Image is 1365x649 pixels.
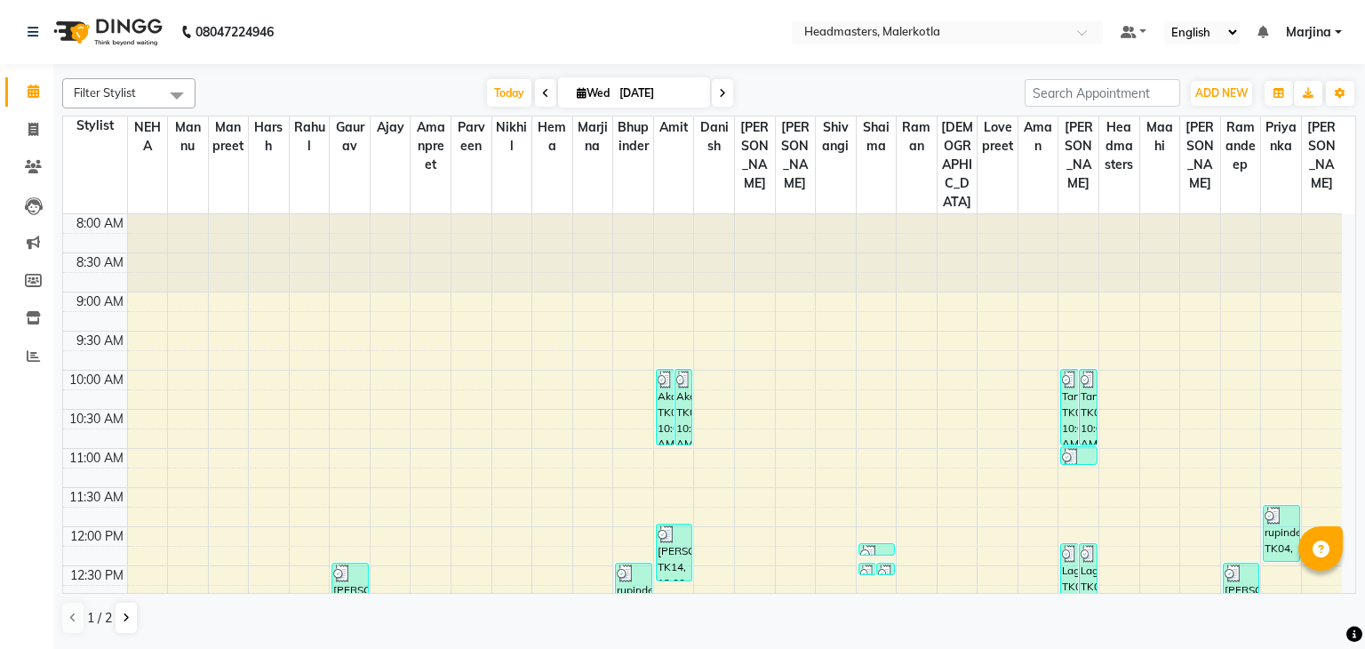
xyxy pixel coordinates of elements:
[209,116,249,157] span: Manpreet
[859,564,876,574] div: [PERSON_NAME], TK06, 12:30 PM-12:40 PM, WX-[PERSON_NAME] - Waxing Half Legs - Premium
[1061,447,1096,464] div: Tanish, TK02, 11:00 AM-11:15 AM, TH-FF - Threading Full face
[249,116,289,157] span: Harsh
[816,116,856,157] span: Shivangi
[675,370,692,445] div: Akashveer, TK01, 10:00 AM-11:00 AM, HCG - Hair Cut by Senior Hair Stylist
[613,116,653,157] span: Bhupinder
[67,527,127,546] div: 12:00 PM
[657,525,691,581] div: [PERSON_NAME], TK14, 12:00 PM-12:45 PM, HCG - Hair Cut by Senior Hair Stylist
[66,410,127,429] div: 10:30 AM
[857,116,897,157] span: Shaima
[978,116,1018,157] span: Lovepreet
[87,609,112,628] span: 1 / 2
[487,79,531,107] span: Today
[616,564,651,619] div: rupinder, TK04, 12:30 PM-01:15 PM, BD - Blow dry
[877,564,894,574] div: [PERSON_NAME], TK06, 12:30 PM-12:35 PM, WX-UA-RC - Waxing Under Arms - Premium
[168,116,208,157] span: Mannu
[1302,116,1342,195] span: [PERSON_NAME]
[1261,116,1301,157] span: Priyanka
[66,449,127,468] div: 11:00 AM
[73,332,127,350] div: 9:30 AM
[1058,116,1098,195] span: [PERSON_NAME]
[290,116,330,157] span: Rahul
[492,116,532,157] span: Nikhil
[1264,506,1298,561] div: rupinder, TK04, 11:45 AM-12:30 PM, NL-EXT - Gel/Acrylic Extension
[1221,116,1261,176] span: Ramandeep
[63,116,127,135] div: Stylist
[66,371,127,389] div: 10:00 AM
[1018,116,1058,157] span: Aman
[1290,578,1347,631] iframe: chat widget
[938,116,978,213] span: [DEMOGRAPHIC_DATA]
[74,85,136,100] span: Filter Stylist
[73,214,127,233] div: 8:00 AM
[1191,81,1252,106] button: ADD NEW
[67,566,127,585] div: 12:30 PM
[1224,564,1258,619] div: [PERSON_NAME], TK06, 12:30 PM-01:15 PM, HCL - Hair Cut by Senior Hair Stylist
[1061,544,1078,600] div: Lagan, TK05, 12:15 PM-01:00 PM, BRD - Beard
[1025,79,1180,107] input: Search Appointment
[332,564,367,619] div: [PERSON_NAME], TK06, 12:30 PM-01:15 PM, HCL - Hair Cut by Senior Hair Stylist
[1099,116,1139,176] span: Headmasters
[897,116,937,157] span: Raman
[573,116,613,157] span: Marjina
[330,116,370,157] span: Gaurav
[1140,116,1180,157] span: Maahi
[371,116,411,139] span: Ajay
[1286,23,1331,42] span: Marjina
[735,116,775,195] span: [PERSON_NAME]
[694,116,734,157] span: Danish
[572,86,614,100] span: Wed
[657,370,674,445] div: Akashveer, TK01, 10:00 AM-11:00 AM, BRD - Beard
[532,116,572,157] span: Hema
[654,116,694,139] span: Amit
[45,7,167,57] img: logo
[1080,370,1097,445] div: Tanish, TK02, 10:00 AM-11:00 AM, HCGD - Hair Cut by Creative Director
[1061,370,1078,445] div: Tanish, TK02, 10:00 AM-11:00 AM, BRD - Beard
[614,80,703,107] input: 2025-09-03
[776,116,816,195] span: [PERSON_NAME]
[859,544,894,555] div: [PERSON_NAME], TK06, 12:15 PM-12:25 PM, WX-FA-RC - Waxing Full Arms - Premium
[1080,544,1097,600] div: Lagan, TK05, 12:15 PM-01:00 PM, HCGD - Hair Cut by Creative Director
[73,292,127,311] div: 9:00 AM
[1180,116,1220,195] span: [PERSON_NAME]
[66,488,127,507] div: 11:30 AM
[128,116,168,157] span: NEHA
[411,116,451,176] span: Amanpreet
[451,116,491,157] span: parveen
[196,7,274,57] b: 08047224946
[73,253,127,272] div: 8:30 AM
[1195,86,1248,100] span: ADD NEW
